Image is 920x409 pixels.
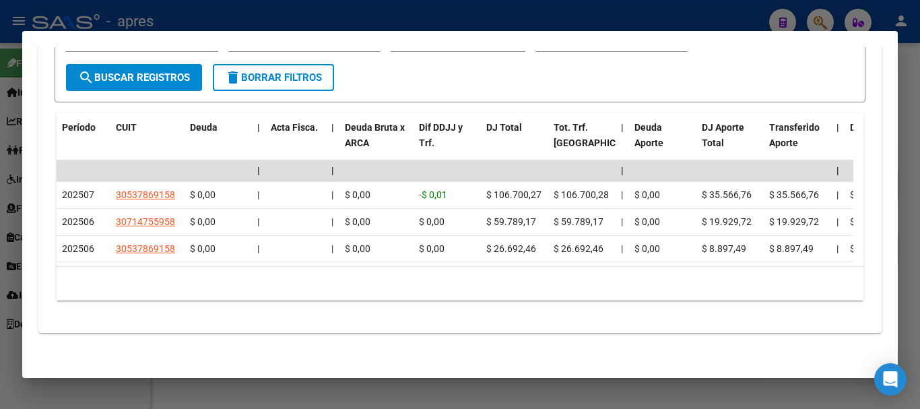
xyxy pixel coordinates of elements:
mat-icon: delete [225,69,241,86]
span: 202506 [62,243,94,254]
span: DJ Total [486,122,522,133]
span: | [621,165,624,176]
span: | [621,189,623,200]
span: | [836,122,839,133]
datatable-header-cell: Tot. Trf. Bruto [548,113,616,172]
span: CUIT [116,122,137,133]
span: $ 0,00 [345,189,370,200]
datatable-header-cell: | [252,113,265,172]
datatable-header-cell: Período [57,113,110,172]
span: | [257,122,260,133]
span: | [621,216,623,227]
span: | [331,189,333,200]
span: $ 26.692,46 [486,243,536,254]
span: Deuda [190,122,218,133]
span: | [257,165,260,176]
span: | [331,165,334,176]
span: $ 0,00 [190,216,216,227]
span: $ 0,00 [419,216,445,227]
span: Deuda Contr. [850,122,905,133]
span: Buscar Registros [78,71,190,84]
span: Deuda Aporte [634,122,663,148]
span: | [331,243,333,254]
span: | [836,216,839,227]
span: Borrar Filtros [225,71,322,84]
span: -$ 0,01 [419,189,447,200]
datatable-header-cell: Deuda [185,113,252,172]
span: 30714755958 [116,216,175,227]
span: $ 0,00 [850,216,876,227]
span: $ 0,00 [850,189,876,200]
span: | [836,165,839,176]
button: Buscar Registros [66,64,202,91]
span: 202506 [62,216,94,227]
datatable-header-cell: | [831,113,845,172]
span: 30537869158 [116,243,175,254]
span: Deuda Bruta x ARCA [345,122,405,148]
datatable-header-cell: Transferido Aporte [764,113,831,172]
span: $ 59.789,17 [486,216,536,227]
span: $ 106.700,28 [554,189,609,200]
datatable-header-cell: | [326,113,339,172]
datatable-header-cell: Deuda Contr. [845,113,912,172]
datatable-header-cell: DJ Total [481,113,548,172]
span: Tot. Trf. [GEOGRAPHIC_DATA] [554,122,645,148]
mat-icon: search [78,69,94,86]
datatable-header-cell: CUIT [110,113,185,172]
datatable-header-cell: | [616,113,629,172]
datatable-header-cell: Deuda Bruta x ARCA [339,113,414,172]
span: Dif DDJJ y Trf. [419,122,463,148]
datatable-header-cell: DJ Aporte Total [696,113,764,172]
span: $ 0,00 [850,243,876,254]
span: | [331,122,334,133]
span: | [257,189,259,200]
span: | [257,243,259,254]
span: $ 0,00 [345,243,370,254]
span: DJ Aporte Total [702,122,744,148]
span: $ 8.897,49 [702,243,746,254]
span: $ 0,00 [634,189,660,200]
span: $ 0,00 [419,243,445,254]
span: 30537869158 [116,189,175,200]
span: $ 106.700,27 [486,189,541,200]
span: | [257,216,259,227]
span: $ 19.929,72 [702,216,752,227]
span: $ 0,00 [190,243,216,254]
span: $ 19.929,72 [769,216,819,227]
span: Período [62,122,96,133]
span: | [621,122,624,133]
span: $ 0,00 [190,189,216,200]
span: $ 35.566,76 [769,189,819,200]
span: | [331,216,333,227]
datatable-header-cell: Deuda Aporte [629,113,696,172]
span: $ 0,00 [345,216,370,227]
div: Open Intercom Messenger [874,363,907,396]
span: | [836,189,839,200]
span: Acta Fisca. [271,122,318,133]
span: $ 35.566,76 [702,189,752,200]
span: $ 0,00 [634,243,660,254]
span: | [836,243,839,254]
button: Borrar Filtros [213,64,334,91]
span: $ 8.897,49 [769,243,814,254]
datatable-header-cell: Dif DDJJ y Trf. [414,113,481,172]
span: Transferido Aporte [769,122,820,148]
span: $ 0,00 [634,216,660,227]
span: $ 59.789,17 [554,216,603,227]
span: $ 26.692,46 [554,243,603,254]
span: | [621,243,623,254]
datatable-header-cell: Acta Fisca. [265,113,326,172]
span: 202507 [62,189,94,200]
